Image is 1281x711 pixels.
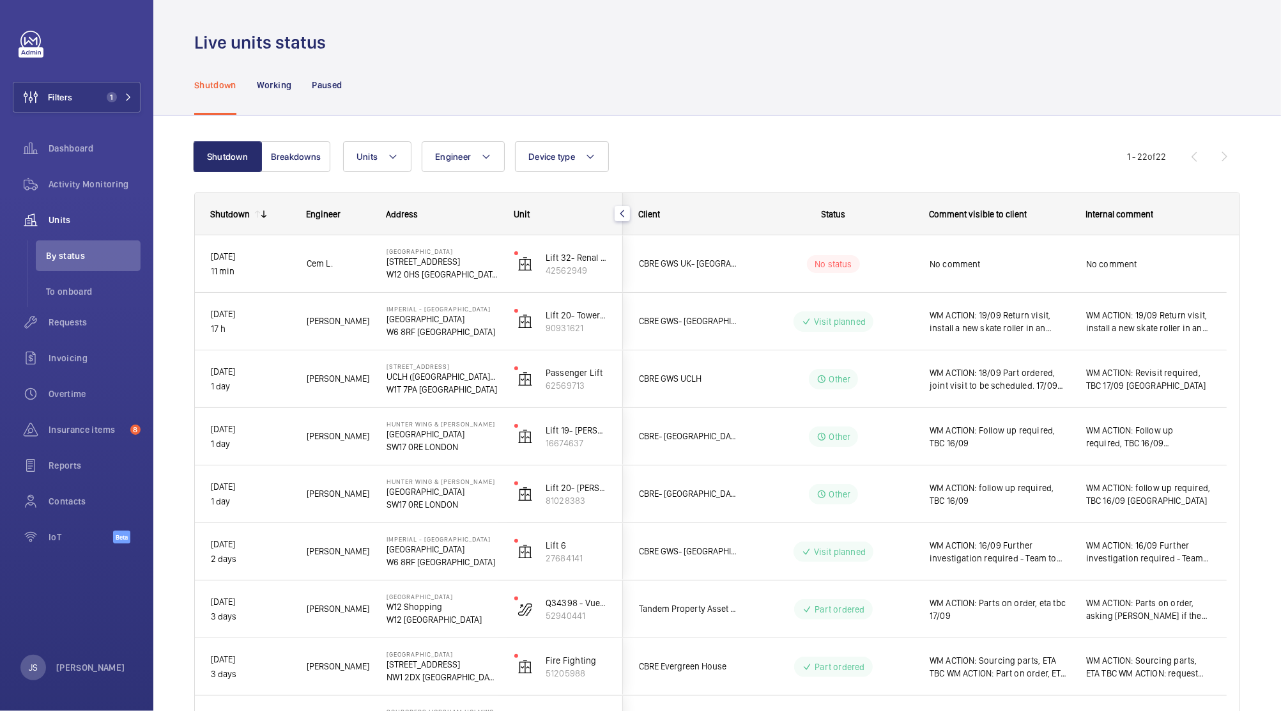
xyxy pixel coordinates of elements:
span: Units [49,214,141,226]
p: Lift 19- [PERSON_NAME] (4FL) [546,424,607,437]
span: 1 [107,92,117,102]
span: WM ACTION: follow up required, TBC 16/09 [930,481,1070,507]
span: Filters [48,91,72,104]
button: Engineer [422,141,505,172]
span: WM ACTION: Parts on order, eta tbc 17/09 [930,597,1070,622]
img: elevator.svg [518,659,533,675]
span: Comment visible to client [929,209,1027,219]
p: [GEOGRAPHIC_DATA] [387,313,498,325]
span: Status [822,209,846,219]
img: elevator.svg [518,314,533,329]
p: 90931621 [546,322,607,334]
p: W6 8RF [GEOGRAPHIC_DATA] [387,556,498,568]
p: [DATE] [211,307,290,322]
p: 3 days [211,667,290,682]
span: Invoicing [49,352,141,364]
span: of [1147,152,1156,162]
p: SW17 0RE LONDON [387,441,498,453]
p: W12 [GEOGRAPHIC_DATA] [387,613,498,626]
p: Part ordered [815,660,864,673]
p: W1T 7PA [GEOGRAPHIC_DATA] [387,383,498,396]
span: WM ACTION: follow up required, TBC 16/09 [GEOGRAPHIC_DATA] [1086,481,1211,507]
div: Unit [514,209,608,219]
p: [DATE] [211,422,290,437]
p: 81028383 [546,494,607,507]
div: Press SPACE to select this row. [195,408,623,465]
p: 1 day [211,494,290,509]
div: Press SPACE to select this row. [623,523,1227,581]
span: [PERSON_NAME] [307,429,370,444]
p: NW1 2DX [GEOGRAPHIC_DATA] [387,671,498,684]
p: 16674637 [546,437,607,449]
span: WM ACTION: 19/09 Return visit, install a new skate roller in an attempt to resolve the issue. 18/... [930,309,1070,334]
p: 62569713 [546,379,607,392]
span: WM ACTION: Revisit required, TBC 17/09 [GEOGRAPHIC_DATA] [1086,366,1211,392]
div: Press SPACE to select this row. [195,638,623,696]
div: Press SPACE to select this row. [195,523,623,581]
p: W12 Shopping [387,600,498,613]
button: Shutdown [193,141,262,172]
p: Part ordered [815,603,864,616]
p: Paused [312,79,342,91]
p: [DATE] [211,480,290,494]
p: Other [829,488,851,501]
span: Requests [49,316,141,329]
span: To onboard [46,285,141,298]
div: Press SPACE to select this row. [195,465,623,523]
p: Visit planned [814,315,866,328]
p: W12 0HS [GEOGRAPHIC_DATA] [387,268,498,281]
span: [PERSON_NAME] [307,602,370,616]
span: Engineer [306,209,341,219]
span: No comment [930,258,1070,270]
p: 2 days [211,552,290,566]
p: [STREET_ADDRESS] [387,255,498,268]
img: elevator.svg [518,429,533,444]
span: No comment [1086,258,1211,270]
p: SW17 0RE LONDON [387,498,498,511]
span: CBRE Evergreen House [639,659,737,674]
div: Press SPACE to select this row. [623,350,1227,408]
span: WM ACTION: 16/09 Further investigation required - Team to site 17/09 WM ACTION: Sourcing parts. 1... [1086,539,1211,565]
span: Device type [528,152,575,162]
p: 3 days [211,609,290,624]
p: [DATE] [211,537,290,552]
span: Beta [113,531,130,543]
img: elevator.svg [518,256,533,272]
span: 8 [130,425,141,435]
button: Filters1 [13,82,141,113]
span: [PERSON_NAME] [307,544,370,559]
p: Lift 32- Renal Building (RH) Building 555 [546,251,607,264]
span: WM ACTION: 16/09 Further investigation required - Team to site 17/09 WM ACTION: Sourcing parts. 1... [930,539,1070,565]
div: Shutdown [210,209,250,219]
p: Hunter Wing & [PERSON_NAME] [387,478,498,485]
span: WM ACTION: Sourcing parts, ETA TBC WM ACTION: Part on order, ETA 19th. 17/09 [930,654,1070,680]
p: 1 day [211,437,290,451]
div: Press SPACE to select this row. [623,638,1227,696]
span: CBRE GWS UCLH [639,371,737,386]
div: Press SPACE to select this row. [623,293,1227,350]
span: Tandem Property Asset Management [639,602,737,616]
span: IoT [49,531,113,543]
span: WM ACTION: Sourcing parts, ETA TBC WM ACTION: request costed, quote to be sent. 15/09 [GEOGRAPHIC... [1086,654,1211,680]
p: Shutdown [194,79,236,91]
span: [PERSON_NAME] [307,487,370,501]
p: [GEOGRAPHIC_DATA] [387,247,498,255]
span: Units [357,152,378,162]
p: Passenger Lift [546,366,607,379]
p: [STREET_ADDRESS] [387,658,498,671]
p: [GEOGRAPHIC_DATA] [387,650,498,658]
p: Other [829,373,851,386]
span: Dashboard [49,142,141,155]
p: W6 8RF [GEOGRAPHIC_DATA] [387,325,498,338]
p: 42562949 [546,264,607,277]
button: Breakdowns [261,141,330,172]
p: Imperial - [GEOGRAPHIC_DATA] [387,305,498,313]
p: 27684141 [546,552,607,565]
span: CBRE GWS- [GEOGRAPHIC_DATA] ([GEOGRAPHIC_DATA]) [639,544,737,559]
span: Address [386,209,418,219]
div: Press SPACE to select this row. [623,465,1227,523]
button: Device type [515,141,609,172]
span: WM ACTION: Follow up required, TBC 16/09 [930,424,1070,449]
span: Cem L. [307,256,370,271]
span: [PERSON_NAME] [307,659,370,674]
